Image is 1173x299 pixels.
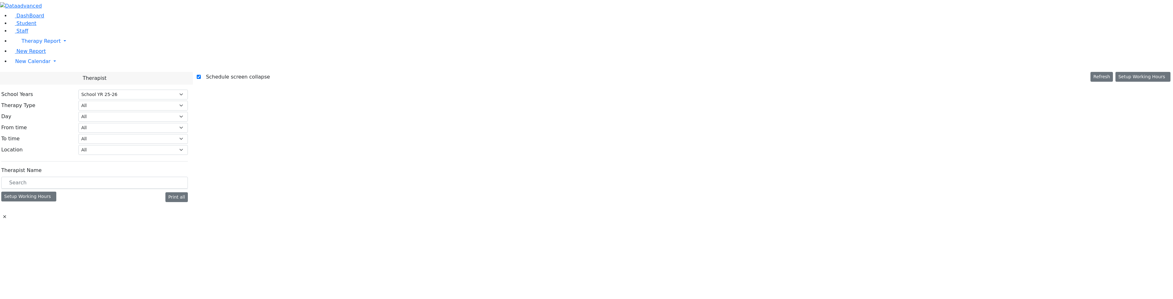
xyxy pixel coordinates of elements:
[83,74,106,82] span: Therapist
[1090,72,1113,82] button: Refresh
[10,20,36,26] a: Student
[1,146,23,154] label: Location
[15,58,51,64] span: New Calendar
[1,91,33,98] label: School Years
[16,28,28,34] span: Staff
[1,135,20,143] label: To time
[10,28,28,34] a: Staff
[3,213,7,220] span: ×
[1,113,11,120] label: Day
[10,35,1173,48] a: Therapy Report
[10,55,1173,68] a: New Calendar
[22,38,61,44] span: Therapy Report
[16,13,44,19] span: DashBoard
[10,13,44,19] a: DashBoard
[16,20,36,26] span: Student
[201,72,270,82] label: Schedule screen collapse
[10,48,46,54] a: New Report
[1,177,188,189] input: Search
[1,192,56,201] div: Setup Working Hours
[1,167,42,174] label: Therapist Name
[165,192,188,202] button: Print all
[16,48,46,54] span: New Report
[1115,72,1170,82] button: Setup Working Hours
[1,124,27,131] label: From time
[1,102,35,109] label: Therapy Type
